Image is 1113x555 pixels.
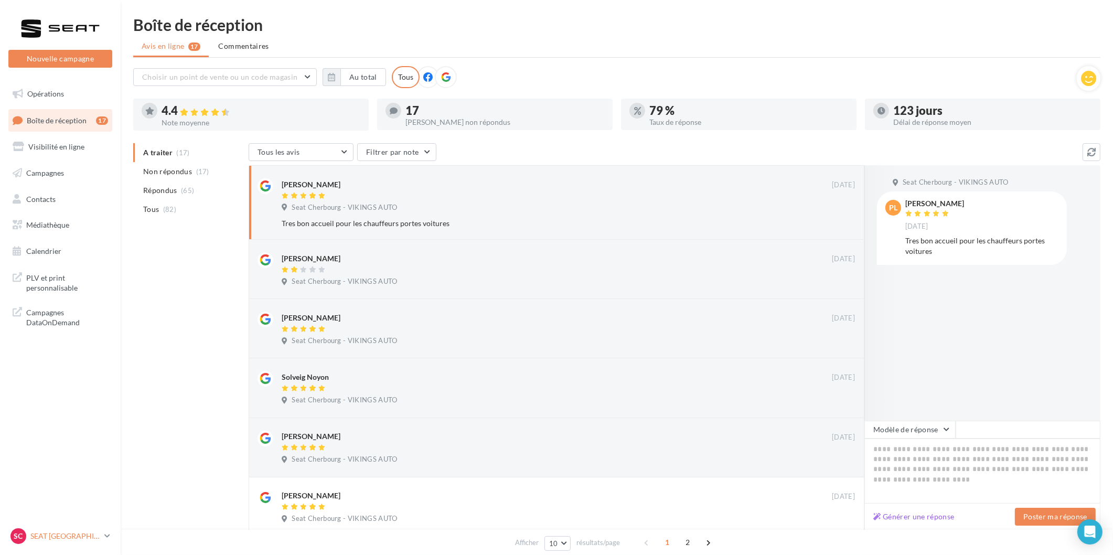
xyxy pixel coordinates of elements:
[679,534,696,551] span: 2
[576,538,620,548] span: résultats/page
[292,203,397,212] span: Seat Cherbourg - VIKINGS AUTO
[6,266,114,297] a: PLV et print personnalisable
[405,119,604,126] div: [PERSON_NAME] non répondus
[905,222,928,231] span: [DATE]
[8,50,112,68] button: Nouvelle campagne
[282,179,340,190] div: [PERSON_NAME]
[889,202,897,213] span: PL
[1015,508,1096,526] button: Poster ma réponse
[893,119,1092,126] div: Délai de réponse moyen
[249,143,354,161] button: Tous les avis
[864,421,956,439] button: Modèle de réponse
[162,105,360,117] div: 4.4
[162,119,360,126] div: Note moyenne
[30,531,100,541] p: SEAT [GEOGRAPHIC_DATA]
[27,115,87,124] span: Boîte de réception
[832,492,855,501] span: [DATE]
[323,68,386,86] button: Au total
[905,236,1058,257] div: Tres bon accueil pour les chauffeurs portes voitures
[6,109,114,132] a: Boîte de réception17
[282,253,340,264] div: [PERSON_NAME]
[292,514,397,524] span: Seat Cherbourg - VIKINGS AUTO
[219,41,269,51] span: Commentaires
[26,194,56,203] span: Contacts
[27,89,64,98] span: Opérations
[544,536,571,551] button: 10
[893,105,1092,116] div: 123 jours
[142,72,297,81] span: Choisir un point de vente ou un code magasin
[6,188,114,210] a: Contacts
[869,510,959,523] button: Générer une réponse
[649,105,848,116] div: 79 %
[26,305,108,328] span: Campagnes DataOnDemand
[143,166,192,177] span: Non répondus
[832,180,855,190] span: [DATE]
[832,314,855,323] span: [DATE]
[26,271,108,293] span: PLV et print personnalisable
[649,119,848,126] div: Taux de réponse
[26,247,61,255] span: Calendrier
[181,186,194,195] span: (65)
[6,83,114,105] a: Opérations
[6,162,114,184] a: Campagnes
[292,277,397,286] span: Seat Cherbourg - VIKINGS AUTO
[6,240,114,262] a: Calendrier
[258,147,300,156] span: Tous les avis
[832,373,855,382] span: [DATE]
[549,539,558,548] span: 10
[832,433,855,442] span: [DATE]
[28,142,84,151] span: Visibilité en ligne
[903,178,1008,187] span: Seat Cherbourg - VIKINGS AUTO
[6,301,114,332] a: Campagnes DataOnDemand
[26,220,69,229] span: Médiathèque
[292,336,397,346] span: Seat Cherbourg - VIKINGS AUTO
[357,143,436,161] button: Filtrer par note
[905,200,964,207] div: [PERSON_NAME]
[6,214,114,236] a: Médiathèque
[392,66,420,88] div: Tous
[8,526,112,546] a: SC SEAT [GEOGRAPHIC_DATA]
[832,254,855,264] span: [DATE]
[282,490,340,501] div: [PERSON_NAME]
[340,68,386,86] button: Au total
[163,205,176,214] span: (82)
[282,372,329,382] div: Solveig Noyon
[282,313,340,323] div: [PERSON_NAME]
[133,68,317,86] button: Choisir un point de vente ou un code magasin
[405,105,604,116] div: 17
[133,17,1100,33] div: Boîte de réception
[659,534,676,551] span: 1
[14,531,23,541] span: SC
[282,431,340,442] div: [PERSON_NAME]
[292,396,397,405] span: Seat Cherbourg - VIKINGS AUTO
[292,455,397,464] span: Seat Cherbourg - VIKINGS AUTO
[515,538,539,548] span: Afficher
[96,116,108,125] div: 17
[6,136,114,158] a: Visibilité en ligne
[1077,519,1103,545] div: Open Intercom Messenger
[26,168,64,177] span: Campagnes
[196,167,209,176] span: (17)
[143,185,177,196] span: Répondus
[143,204,159,215] span: Tous
[282,218,787,229] div: Tres bon accueil pour les chauffeurs portes voitures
